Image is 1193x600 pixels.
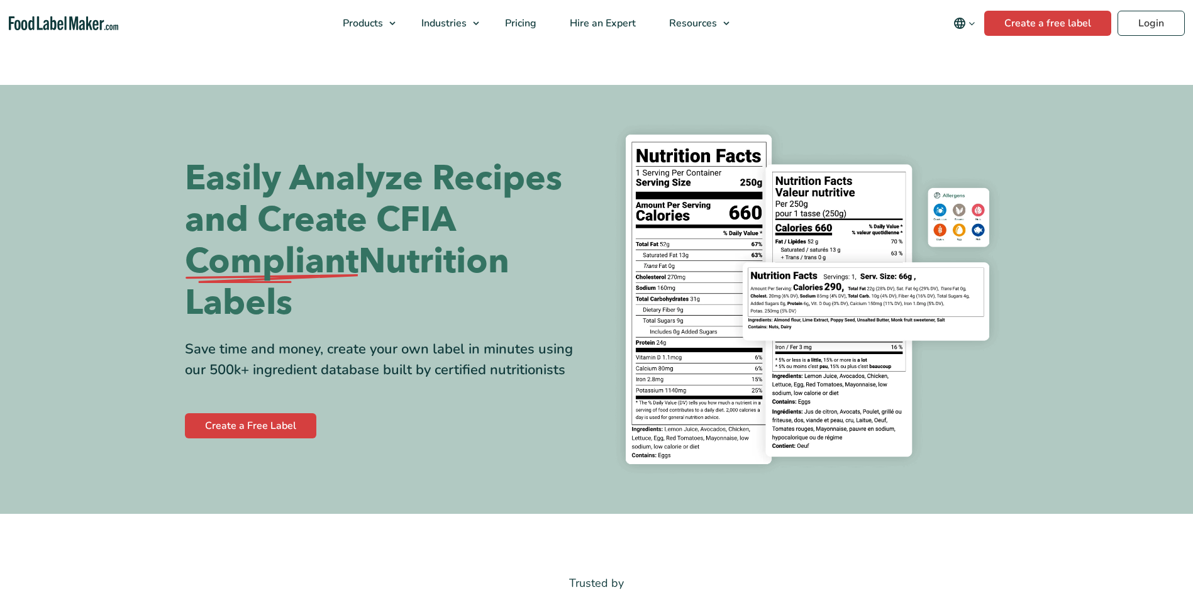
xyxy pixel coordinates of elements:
h1: Easily Analyze Recipes and Create CFIA Nutrition Labels [185,158,587,324]
a: Food Label Maker homepage [9,16,118,31]
button: Change language [945,11,984,36]
span: Industries [418,16,468,30]
span: Hire an Expert [566,16,637,30]
span: Products [339,16,384,30]
div: Save time and money, create your own label in minutes using our 500k+ ingredient database built b... [185,339,587,381]
span: Compliant [185,241,358,282]
span: Resources [665,16,718,30]
a: Create a Free Label [185,413,316,438]
a: Create a free label [984,11,1111,36]
p: Trusted by [185,574,1009,592]
span: Pricing [501,16,538,30]
a: Login [1118,11,1185,36]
